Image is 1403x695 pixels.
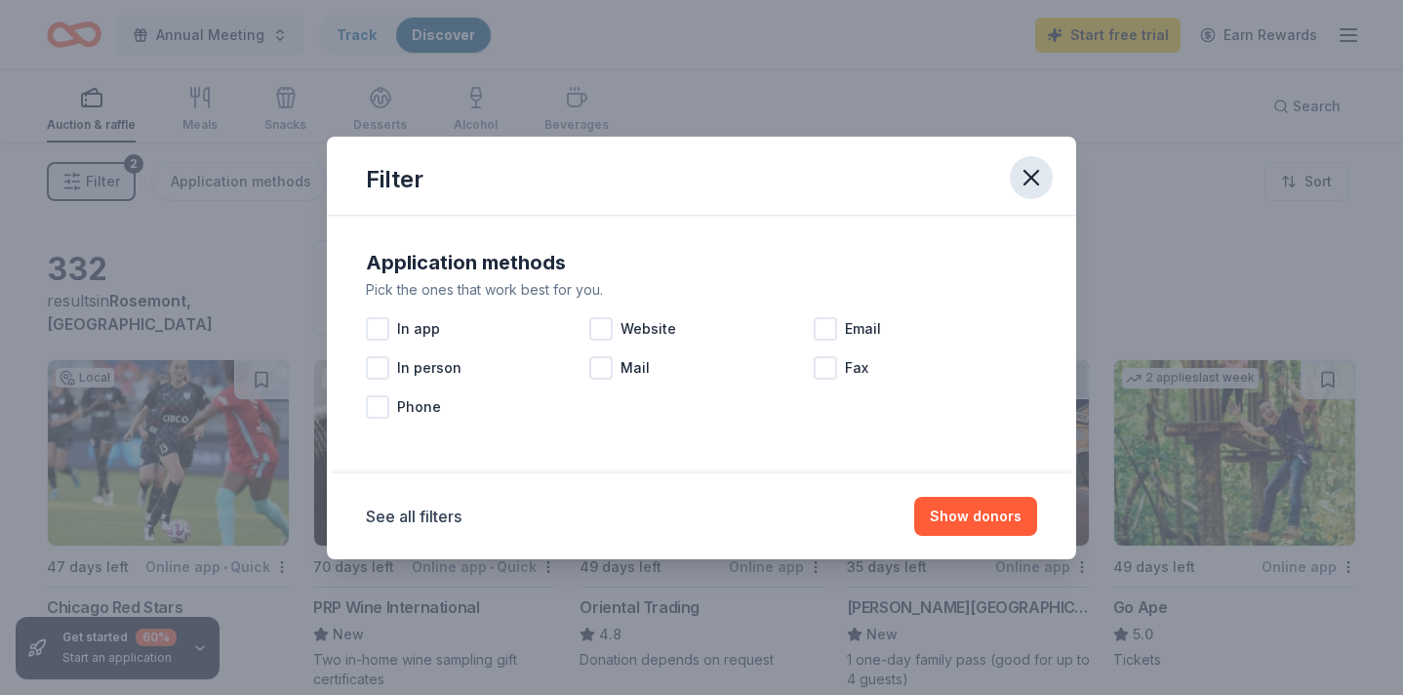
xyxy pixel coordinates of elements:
span: Fax [845,356,868,380]
span: In person [397,356,461,380]
span: Mail [621,356,650,380]
div: Pick the ones that work best for you. [366,278,1037,302]
div: Application methods [366,247,1037,278]
span: Email [845,317,881,341]
span: Phone [397,395,441,419]
button: Show donors [914,497,1037,536]
span: In app [397,317,440,341]
div: Filter [366,164,423,195]
span: Website [621,317,676,341]
button: See all filters [366,505,461,528]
